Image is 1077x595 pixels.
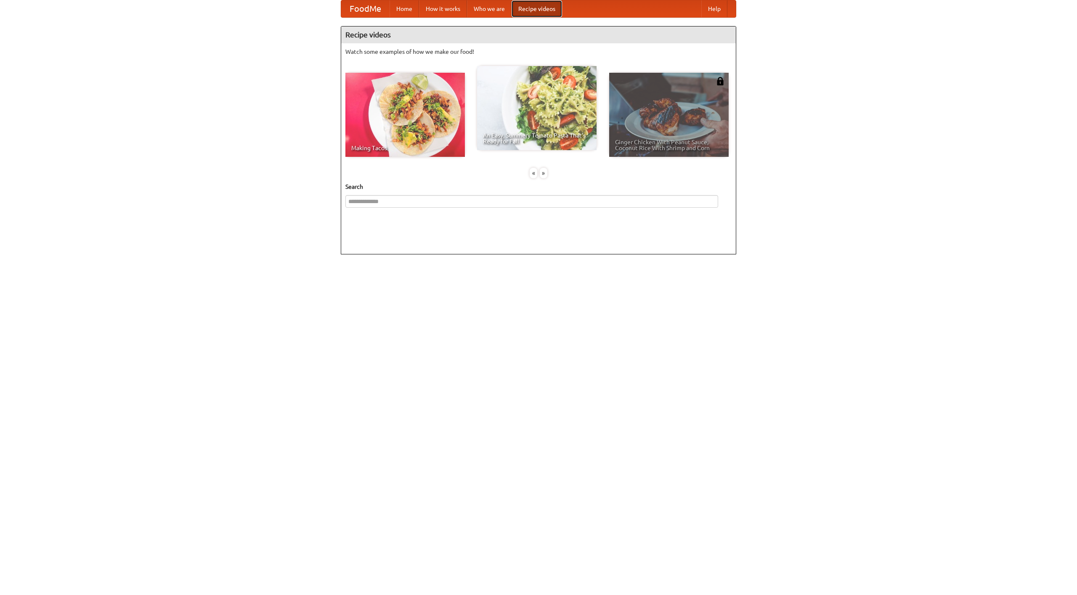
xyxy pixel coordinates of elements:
a: Who we are [467,0,512,17]
a: How it works [419,0,467,17]
img: 483408.png [716,77,724,85]
a: FoodMe [341,0,390,17]
div: « [530,168,537,178]
a: Home [390,0,419,17]
a: Making Tacos [345,73,465,157]
h4: Recipe videos [341,26,736,43]
span: Making Tacos [351,145,459,151]
div: » [540,168,547,178]
p: Watch some examples of how we make our food! [345,48,732,56]
span: An Easy, Summery Tomato Pasta That's Ready for Fall [483,132,591,144]
a: An Easy, Summery Tomato Pasta That's Ready for Fall [477,66,597,150]
a: Help [701,0,727,17]
h5: Search [345,182,732,191]
a: Recipe videos [512,0,562,17]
